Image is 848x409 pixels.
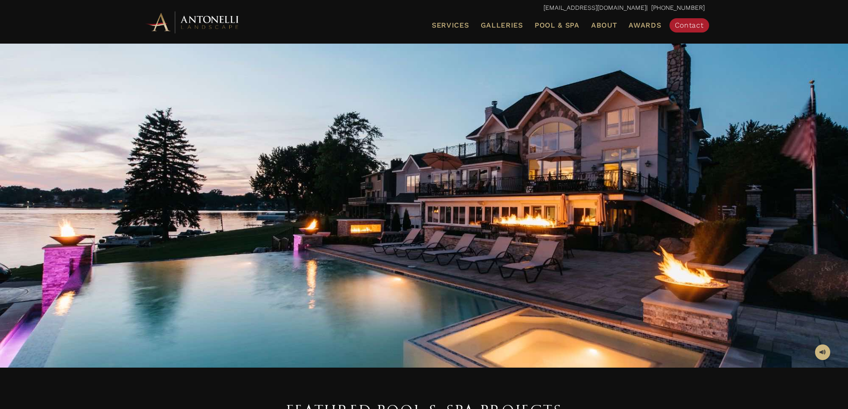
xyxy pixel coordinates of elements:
span: Galleries [481,21,523,29]
a: Awards [625,20,665,31]
span: About [591,22,617,29]
span: Services [432,22,469,29]
a: About [588,20,621,31]
span: Contact [675,21,704,29]
a: [EMAIL_ADDRESS][DOMAIN_NAME] [544,4,646,11]
img: Antonelli Horizontal Logo [144,10,242,34]
a: Galleries [477,20,527,31]
a: Pool & Spa [531,20,583,31]
span: Awards [629,21,661,29]
span: Pool & Spa [535,21,580,29]
p: | [PHONE_NUMBER] [144,2,705,14]
a: Services [428,20,473,31]
a: Contact [669,18,709,32]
